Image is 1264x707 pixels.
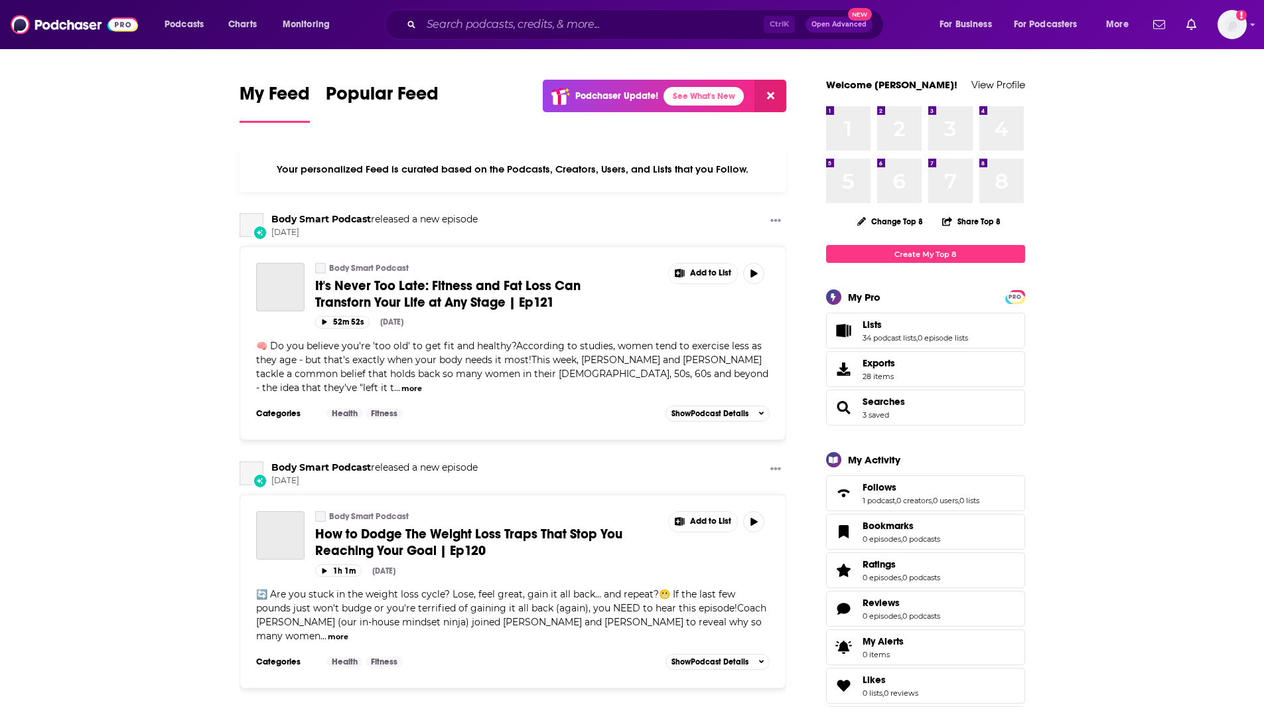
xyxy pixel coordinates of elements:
[901,534,902,544] span: ,
[863,357,895,369] span: Exports
[271,227,478,238] span: [DATE]
[863,558,940,570] a: Ratings
[366,408,403,419] a: Fitness
[326,657,363,667] a: Health
[1106,15,1129,34] span: More
[401,383,422,394] button: more
[240,461,263,485] a: Body Smart Podcast
[863,573,901,582] a: 0 episodes
[240,213,263,237] a: Body Smart Podcast
[394,382,400,394] span: ...
[690,516,731,526] span: Add to List
[1236,10,1247,21] svg: Add a profile image
[863,611,901,621] a: 0 episodes
[863,635,904,647] span: My Alerts
[901,573,902,582] span: ,
[863,481,979,493] a: Follows
[932,496,933,505] span: ,
[831,638,857,657] span: My Alerts
[806,17,873,33] button: Open AdvancedNew
[271,213,371,225] a: Body Smart Podcast
[320,630,326,642] span: ...
[256,588,766,642] span: 🔄 Are you stuck in the weight loss cycle? Lose, feel great, gain it all back... and repeat?😬 If t...
[863,534,901,544] a: 0 episodes
[240,82,310,123] a: My Feed
[959,496,979,505] a: 0 lists
[326,82,439,123] a: Popular Feed
[863,597,900,609] span: Reviews
[826,591,1025,627] span: Reviews
[256,408,316,419] h3: Categories
[256,263,305,311] a: It's Never Too Late: Fitness and Fat Loss Can Transforn Your Life at Any Stage | Ep121
[253,225,267,240] div: New Episode
[848,291,880,303] div: My Pro
[372,566,395,576] div: [DATE]
[826,668,1025,704] span: Likes
[863,496,895,505] a: 1 podcast
[315,526,622,559] span: How to Dodge The Weight Loss Traps That Stop You Reaching Your Goal | Ep120
[328,631,348,643] button: more
[902,573,940,582] a: 0 podcasts
[273,14,347,35] button: open menu
[863,333,916,343] a: 34 podcast lists
[1007,292,1023,302] span: PRO
[916,333,918,343] span: ,
[671,409,748,418] span: Show Podcast Details
[863,688,882,698] a: 0 lists
[863,319,882,331] span: Lists
[831,321,857,340] a: Lists
[11,12,138,37] img: Podchaser - Follow, Share and Rate Podcasts
[240,82,310,113] span: My Feed
[315,316,370,329] button: 52m 52s
[863,674,886,686] span: Likes
[669,512,738,532] button: Show More Button
[863,674,918,686] a: Likes
[271,475,478,487] span: [DATE]
[666,406,770,422] button: ShowPodcast Details
[397,9,896,40] div: Search podcasts, credits, & more...
[253,473,267,488] div: New Episode
[863,396,905,408] a: Searches
[848,453,900,466] div: My Activity
[256,340,768,394] span: 🧠 Do you believe you're 'too old' to get fit and healthy?According to studies, women tend to exer...
[765,461,786,478] button: Show More Button
[326,408,363,419] a: Health
[1218,10,1247,39] img: User Profile
[575,90,658,102] p: Podchaser Update!
[826,245,1025,263] a: Create My Top 8
[228,15,257,34] span: Charts
[896,496,932,505] a: 0 creators
[220,14,265,35] a: Charts
[863,372,895,381] span: 28 items
[1218,10,1247,39] span: Logged in as AtriaBooks
[271,213,478,226] h3: released a new episode
[884,688,918,698] a: 0 reviews
[831,360,857,378] span: Exports
[863,520,940,532] a: Bookmarks
[882,688,884,698] span: ,
[1007,291,1023,301] a: PRO
[283,15,330,34] span: Monitoring
[958,496,959,505] span: ,
[901,611,902,621] span: ,
[826,313,1025,349] span: Lists
[315,511,326,522] a: Body Smart Podcast
[366,657,403,667] a: Fitness
[849,213,932,230] button: Change Top 8
[831,676,857,695] a: Likes
[315,263,326,274] a: Body Smart Podcast
[848,8,872,21] span: New
[671,657,748,667] span: Show Podcast Details
[933,496,958,505] a: 0 users
[1005,14,1097,35] button: open menu
[256,511,305,560] a: How to Dodge The Weight Loss Traps That Stop You Reaching Your Goal | Ep120
[826,78,957,91] a: Welcome [PERSON_NAME]!
[863,481,896,493] span: Follows
[315,277,581,311] span: It's Never Too Late: Fitness and Fat Loss Can Transforn Your Life at Any Stage | Ep121
[664,87,744,106] a: See What's New
[918,333,968,343] a: 0 episode lists
[902,611,940,621] a: 0 podcasts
